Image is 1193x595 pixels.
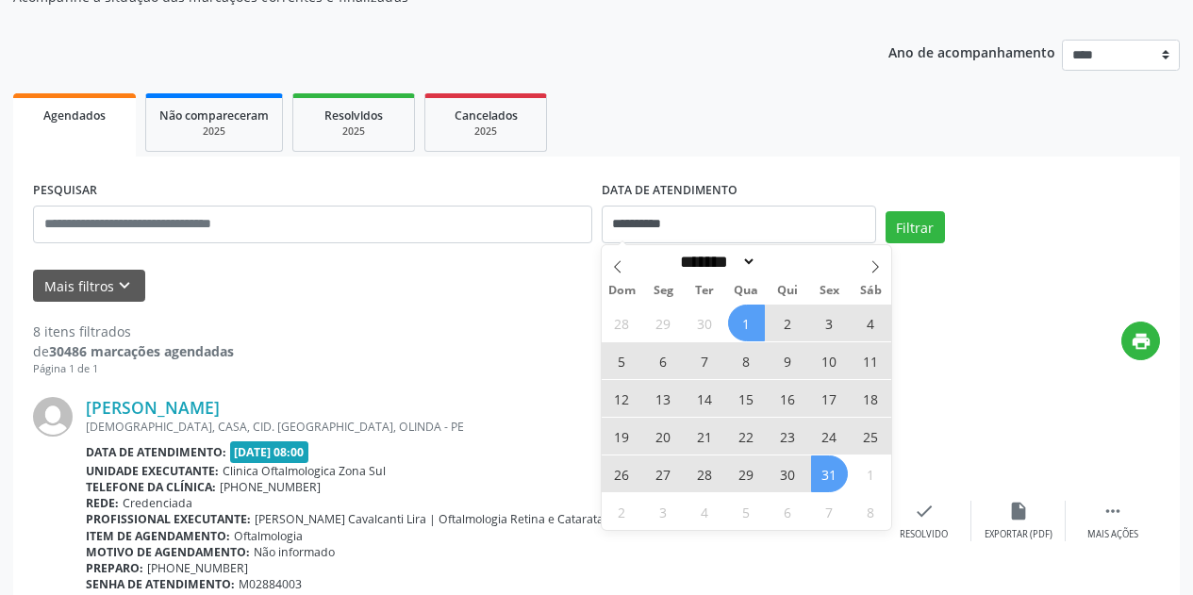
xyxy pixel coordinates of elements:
[728,342,765,379] span: Outubro 8, 2025
[86,419,877,435] div: [DEMOGRAPHIC_DATA], CASA, CID. [GEOGRAPHIC_DATA], OLINDA - PE
[223,463,386,479] span: Clinica Oftalmologica Zona Sul
[1121,322,1160,360] button: print
[645,493,682,530] span: Novembro 3, 2025
[455,107,518,124] span: Cancelados
[439,124,533,139] div: 2025
[33,270,145,303] button: Mais filtroskeyboard_arrow_down
[770,305,806,341] span: Outubro 2, 2025
[770,418,806,455] span: Outubro 23, 2025
[728,455,765,492] span: Outubro 29, 2025
[808,285,850,297] span: Sex
[853,455,889,492] span: Novembro 1, 2025
[853,342,889,379] span: Outubro 11, 2025
[767,285,808,297] span: Qui
[307,124,401,139] div: 2025
[604,418,640,455] span: Outubro 19, 2025
[725,285,767,297] span: Qua
[604,455,640,492] span: Outubro 26, 2025
[914,501,935,521] i: check
[756,252,819,272] input: Year
[159,107,269,124] span: Não compareceram
[239,576,302,592] span: M02884003
[1008,501,1029,521] i: insert_drive_file
[645,305,682,341] span: Setembro 29, 2025
[114,275,135,296] i: keyboard_arrow_down
[33,397,73,437] img: img
[49,342,234,360] strong: 30486 marcações agendadas
[33,341,234,361] div: de
[728,380,765,417] span: Outubro 15, 2025
[86,444,226,460] b: Data de atendimento:
[1131,331,1152,352] i: print
[159,124,269,139] div: 2025
[642,285,684,297] span: Seg
[602,285,643,297] span: Dom
[687,342,723,379] span: Outubro 7, 2025
[687,305,723,341] span: Setembro 30, 2025
[254,544,335,560] span: Não informado
[811,455,848,492] span: Outubro 31, 2025
[728,493,765,530] span: Novembro 5, 2025
[147,560,248,576] span: [PHONE_NUMBER]
[985,528,1052,541] div: Exportar (PDF)
[86,528,230,544] b: Item de agendamento:
[645,455,682,492] span: Outubro 27, 2025
[687,380,723,417] span: Outubro 14, 2025
[645,342,682,379] span: Outubro 6, 2025
[853,305,889,341] span: Outubro 4, 2025
[604,493,640,530] span: Novembro 2, 2025
[234,528,303,544] span: Oftalmologia
[811,380,848,417] span: Outubro 17, 2025
[86,397,220,418] a: [PERSON_NAME]
[770,342,806,379] span: Outubro 9, 2025
[86,544,250,560] b: Motivo de agendamento:
[687,493,723,530] span: Novembro 4, 2025
[123,495,192,511] span: Credenciada
[728,305,765,341] span: Outubro 1, 2025
[86,511,251,527] b: Profissional executante:
[220,479,321,495] span: [PHONE_NUMBER]
[770,455,806,492] span: Outubro 30, 2025
[86,479,216,495] b: Telefone da clínica:
[811,305,848,341] span: Outubro 3, 2025
[33,322,234,341] div: 8 itens filtrados
[853,418,889,455] span: Outubro 25, 2025
[770,380,806,417] span: Outubro 16, 2025
[86,495,119,511] b: Rede:
[811,342,848,379] span: Outubro 10, 2025
[888,40,1055,63] p: Ano de acompanhamento
[1102,501,1123,521] i: 
[811,493,848,530] span: Novembro 7, 2025
[33,176,97,206] label: PESQUISAR
[687,455,723,492] span: Outubro 28, 2025
[674,252,757,272] select: Month
[324,107,383,124] span: Resolvidos
[770,493,806,530] span: Novembro 6, 2025
[645,418,682,455] span: Outubro 20, 2025
[687,418,723,455] span: Outubro 21, 2025
[604,305,640,341] span: Setembro 28, 2025
[86,560,143,576] b: Preparo:
[728,418,765,455] span: Outubro 22, 2025
[684,285,725,297] span: Ter
[604,380,640,417] span: Outubro 12, 2025
[853,380,889,417] span: Outubro 18, 2025
[645,380,682,417] span: Outubro 13, 2025
[811,418,848,455] span: Outubro 24, 2025
[230,441,309,463] span: [DATE] 08:00
[1087,528,1138,541] div: Mais ações
[900,528,948,541] div: Resolvido
[255,511,604,527] span: [PERSON_NAME] Cavalcanti Lira | Oftalmologia Retina e Catarata
[850,285,891,297] span: Sáb
[33,361,234,377] div: Página 1 de 1
[886,211,945,243] button: Filtrar
[853,493,889,530] span: Novembro 8, 2025
[604,342,640,379] span: Outubro 5, 2025
[86,576,235,592] b: Senha de atendimento:
[602,176,737,206] label: DATA DE ATENDIMENTO
[43,107,106,124] span: Agendados
[86,463,219,479] b: Unidade executante:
